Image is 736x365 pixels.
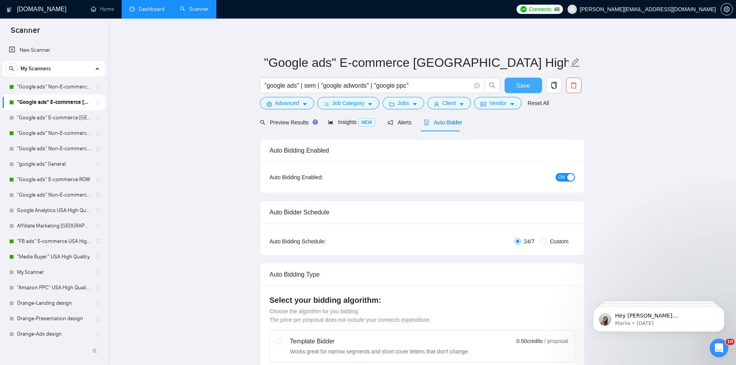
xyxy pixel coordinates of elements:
a: dashboardDashboard [129,6,165,12]
span: Choose the algorithm for you bidding. The price per proposal does not include your connects expen... [270,308,431,323]
a: Orange-Presentation design [17,311,90,326]
span: caret-down [459,101,464,107]
button: setting [721,3,733,15]
span: Auto Bidder [424,119,462,126]
a: New Scanner [9,42,99,58]
button: settingAdvancedcaret-down [260,97,314,109]
span: search [6,66,17,71]
span: Vendor [489,99,506,107]
a: setting [721,6,733,12]
a: "Google ads" Non-E-commerce [GEOGRAPHIC_DATA] High Quality [17,79,90,95]
img: logo [7,3,12,16]
span: Scanner [5,25,46,41]
span: bars [324,101,329,107]
span: edit [570,58,580,68]
span: Save [516,81,530,90]
a: "Google ads" Non-E-commerce [GEOGRAPHIC_DATA] Low Quality [17,187,90,203]
span: Jobs [398,99,409,107]
span: delete [566,82,581,89]
span: Client [442,99,456,107]
button: delete [566,78,581,93]
span: holder [95,161,101,167]
span: NEW [358,118,375,127]
input: Scanner name... [264,53,569,72]
h4: Select your bidding algorithm: [270,295,575,306]
span: holder [95,84,101,90]
span: Connects: [529,5,552,14]
span: notification [388,120,393,125]
span: Advanced [275,99,299,107]
span: search [260,120,265,125]
span: / proposal [544,337,568,345]
div: Auto Bidding Enabled: [270,173,371,182]
span: holder [95,269,101,275]
a: searchScanner [180,6,209,12]
a: homeHome [91,6,114,12]
span: holder [95,238,101,244]
span: Custom [547,237,571,246]
span: holder [95,99,101,105]
span: holder [95,285,101,291]
span: idcard [481,101,486,107]
span: holder [95,223,101,229]
button: folderJobscaret-down [382,97,424,109]
a: "Google ads" E-commerce [GEOGRAPHIC_DATA] High Quality Freelancer [17,110,90,126]
a: "google ads" General [17,156,90,172]
span: caret-down [302,101,308,107]
a: "Amazon PPC" USA High Quality [17,280,90,295]
a: Reset All [528,99,549,107]
span: Insights [328,119,375,125]
span: holder [95,177,101,183]
span: caret-down [367,101,373,107]
span: folder [389,101,394,107]
iframe: Intercom live chat [710,339,728,357]
a: Orange-Ads design [17,326,90,342]
span: 24/7 [521,237,537,246]
span: 10 [726,339,734,345]
button: Save [505,78,542,93]
div: Template Bidder [290,337,469,346]
a: "FB ads" E-commerce USA Hight Quality [17,234,90,249]
span: user [434,101,439,107]
span: 0.50 credits [517,337,543,345]
span: info-circle [474,83,479,88]
span: ON [558,173,565,182]
div: Auto Bidding Type [270,263,575,285]
span: Alerts [388,119,411,126]
span: holder [95,254,101,260]
a: "Google ads" Non-E-commerce [GEOGRAPHIC_DATA] High Quality Freelancer [17,141,90,156]
div: Auto Bidding Schedule: [270,237,371,246]
span: holder [95,130,101,136]
span: holder [95,146,101,152]
span: holder [95,207,101,214]
a: Affiliate Marketing [GEOGRAPHIC_DATA] [17,218,90,234]
li: New Scanner [3,42,105,58]
span: caret-down [412,101,418,107]
span: setting [267,101,272,107]
a: Google Analytics USA High Quality [17,203,90,218]
button: search [5,63,18,75]
span: holder [95,316,101,322]
span: double-left [92,347,100,355]
a: My Scanner [17,265,90,280]
span: copy [547,82,561,89]
span: 48 [554,5,560,14]
img: upwork-logo.png [520,6,527,12]
button: search [484,78,500,93]
div: Works great for narrow segments and short cover letters that don't change. [290,348,469,355]
span: Preview Results [260,119,316,126]
a: "Media Buyer" USA High Quality [17,249,90,265]
button: copy [546,78,562,93]
li: My Scanners [3,61,105,342]
span: robot [424,120,429,125]
button: barsJob Categorycaret-down [317,97,379,109]
a: Orange-Landing design [17,295,90,311]
span: user [569,7,575,12]
button: idcardVendorcaret-down [474,97,521,109]
span: Job Category [332,99,364,107]
div: Auto Bidder Schedule [270,201,575,223]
